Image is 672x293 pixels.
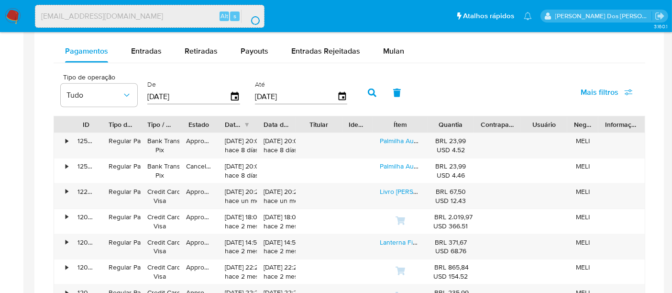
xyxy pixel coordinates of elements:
a: Notificações [524,12,532,20]
span: Atalhos rápidos [463,11,514,21]
p: renato.lopes@mercadopago.com.br [555,11,652,21]
button: search-icon [241,10,261,23]
span: 3.160.1 [654,23,667,30]
span: s [233,11,236,21]
a: Sair [655,11,665,21]
span: Alt [220,11,228,21]
input: Pesquise usuários ou casos... [35,10,264,23]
